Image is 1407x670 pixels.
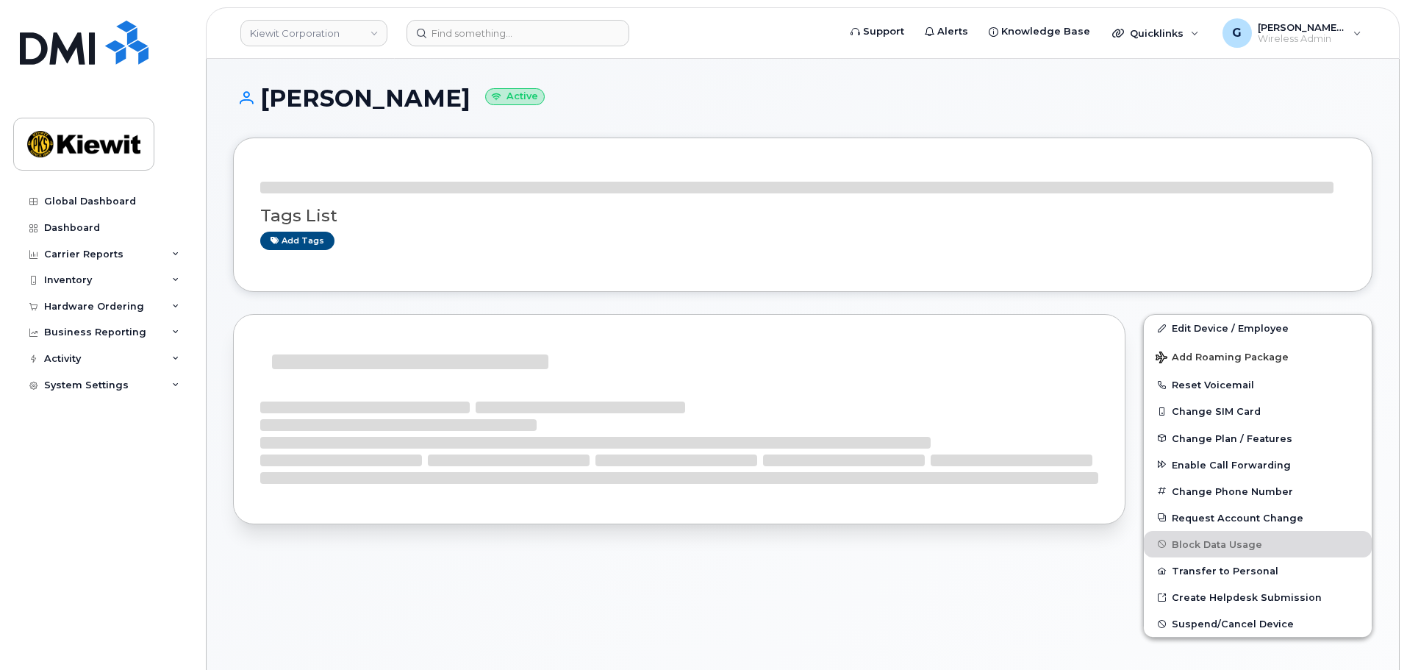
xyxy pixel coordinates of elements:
[1144,315,1372,341] a: Edit Device / Employee
[260,232,334,250] a: Add tags
[1144,398,1372,424] button: Change SIM Card
[1144,610,1372,637] button: Suspend/Cancel Device
[1144,452,1372,478] button: Enable Call Forwarding
[1144,505,1372,531] button: Request Account Change
[260,207,1345,225] h3: Tags List
[1156,352,1289,366] span: Add Roaming Package
[1144,557,1372,584] button: Transfer to Personal
[1144,478,1372,505] button: Change Phone Number
[1144,341,1372,371] button: Add Roaming Package
[1172,432,1292,443] span: Change Plan / Features
[1144,371,1372,398] button: Reset Voicemail
[1144,531,1372,557] button: Block Data Usage
[1144,425,1372,452] button: Change Plan / Features
[1172,619,1294,630] span: Suspend/Cancel Device
[485,88,545,105] small: Active
[1172,459,1291,470] span: Enable Call Forwarding
[1144,584,1372,610] a: Create Helpdesk Submission
[233,85,1372,111] h1: [PERSON_NAME]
